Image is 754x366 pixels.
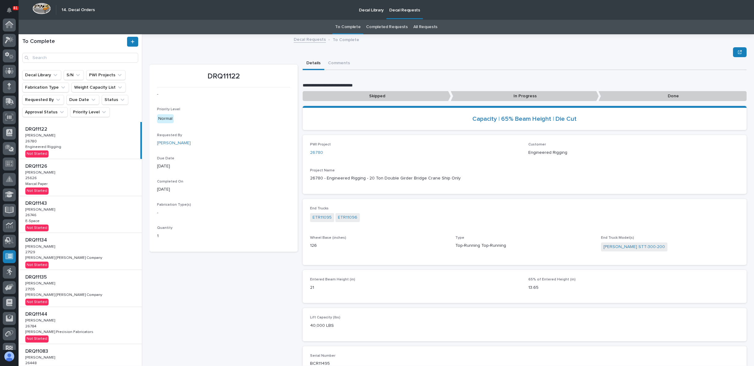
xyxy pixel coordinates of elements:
[338,214,357,221] a: ETR11096
[157,91,290,98] p: -
[19,122,142,159] a: DRQ11122DRQ11122 [PERSON_NAME][PERSON_NAME] 2678026780 Engineered RiggingEngineered Rigging Not S...
[19,233,142,270] a: DRQ11134DRQ11134 [PERSON_NAME][PERSON_NAME] 2712927129 [PERSON_NAME] [PERSON_NAME] Company[PERSON...
[157,72,290,81] p: DRQ11122
[599,91,747,101] p: Done
[324,57,354,70] button: Comments
[455,236,464,240] span: Type
[157,163,290,170] p: [DATE]
[157,203,191,207] span: Fabrication Type(s)
[25,218,41,223] p: E-Space
[66,95,99,105] button: Due Date
[102,95,128,105] button: Status
[481,242,506,249] span: Top-Running
[22,53,138,63] input: Search
[528,149,739,156] p: Engineered Rigging
[70,107,110,117] button: Priority Level
[64,70,84,80] button: S/N
[22,70,61,80] button: Decal Library
[25,360,38,365] p: 26448
[25,175,38,180] p: 25626
[25,299,49,305] div: Not Started
[157,157,174,160] span: Due Date
[25,236,48,243] p: DRQ11134
[455,242,480,249] span: Top-Running
[25,335,49,342] div: Not Started
[25,249,36,255] p: 27129
[601,236,634,240] span: End Truck Model(s)
[22,38,126,45] h1: To Complete
[310,316,340,319] span: Lift Capacity (lbs)
[25,132,56,138] p: [PERSON_NAME]
[157,133,182,137] span: Requested By
[25,162,49,169] p: DRQ11126
[157,180,183,183] span: Completed On
[528,278,576,281] span: 65% of Entered Height (in)
[310,175,739,182] p: 26780 - Engineered Rigging - 20 Ton Double Girder Bridge Crane Ship Only
[19,159,142,196] a: DRQ11126DRQ11126 [PERSON_NAME][PERSON_NAME] 2562625626 Marcal PaperMarcal Paper Not Started
[25,144,62,149] p: Engineered Rigging
[25,199,48,206] p: DRQ11143
[86,70,126,80] button: PWI Projects
[333,36,359,43] p: To Complete
[528,143,546,146] span: Customer
[310,242,448,249] p: 126
[25,329,95,334] p: [PERSON_NAME] Precision Fabricators
[157,114,174,123] div: Normal
[157,226,173,230] span: Quantity
[25,310,49,317] p: DRQ11144
[603,244,665,250] a: [PERSON_NAME] STT-300-200
[25,280,56,286] p: [PERSON_NAME]
[451,91,599,101] p: In Progress
[19,307,142,344] a: DRQ11144DRQ11144 [PERSON_NAME][PERSON_NAME] 2678426784 [PERSON_NAME] Precision Fabricators[PERSON...
[25,286,36,292] p: 27135
[19,196,142,233] a: DRQ11143DRQ11143 [PERSON_NAME][PERSON_NAME] 2674626746 E-SpaceE-Space Not Started
[528,284,739,291] p: 13.65
[303,91,451,101] p: Skipped
[310,284,521,291] p: 21
[157,107,180,111] span: Priority Level
[157,233,290,239] p: 1
[472,115,577,123] a: Capacity | 65% Beam Height | Die Cut
[32,3,51,14] img: Workspace Logo
[335,20,361,34] a: To Complete
[25,255,104,260] p: [PERSON_NAME] [PERSON_NAME] Company
[25,187,49,194] div: Not Started
[157,140,191,146] a: [PERSON_NAME]
[25,323,38,329] p: 26784
[25,125,49,132] p: DRQ11122
[25,169,56,175] p: [PERSON_NAME]
[25,317,56,323] p: [PERSON_NAME]
[157,210,290,216] p: -
[25,138,38,144] p: 26780
[366,20,407,34] a: Completed Requests
[25,243,56,249] p: [PERSON_NAME]
[22,107,68,117] button: Approval Status
[310,236,346,240] span: Wheel Base (inches)
[25,206,56,212] p: [PERSON_NAME]
[310,354,335,358] span: Serial Number
[19,270,142,307] a: DRQ11135DRQ11135 [PERSON_NAME][PERSON_NAME] 2713527135 [PERSON_NAME] [PERSON_NAME] Company[PERSON...
[25,292,104,297] p: [PERSON_NAME] [PERSON_NAME] Company
[25,181,49,186] p: Marcal Paper
[3,4,16,17] button: Notifications
[71,82,126,92] button: Weight Capacity List
[25,225,49,231] div: Not Started
[303,57,324,70] button: Details
[310,143,331,146] span: PWI Project
[310,322,448,329] p: 40,000 LBS
[25,354,56,360] p: [PERSON_NAME]
[310,207,329,210] span: End Trucks
[310,149,323,156] a: 26780
[62,7,95,13] h2: 14. Decal Orders
[25,212,38,217] p: 26746
[14,6,18,10] p: 81
[310,169,335,172] span: Project Name
[310,278,355,281] span: Entered Beam Height (in)
[413,20,437,34] a: All Requests
[22,82,69,92] button: Fabrication Type
[25,273,48,280] p: DRQ11135
[313,214,332,221] a: ETR11095
[25,150,49,157] div: Not Started
[25,347,49,354] p: DRQ11083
